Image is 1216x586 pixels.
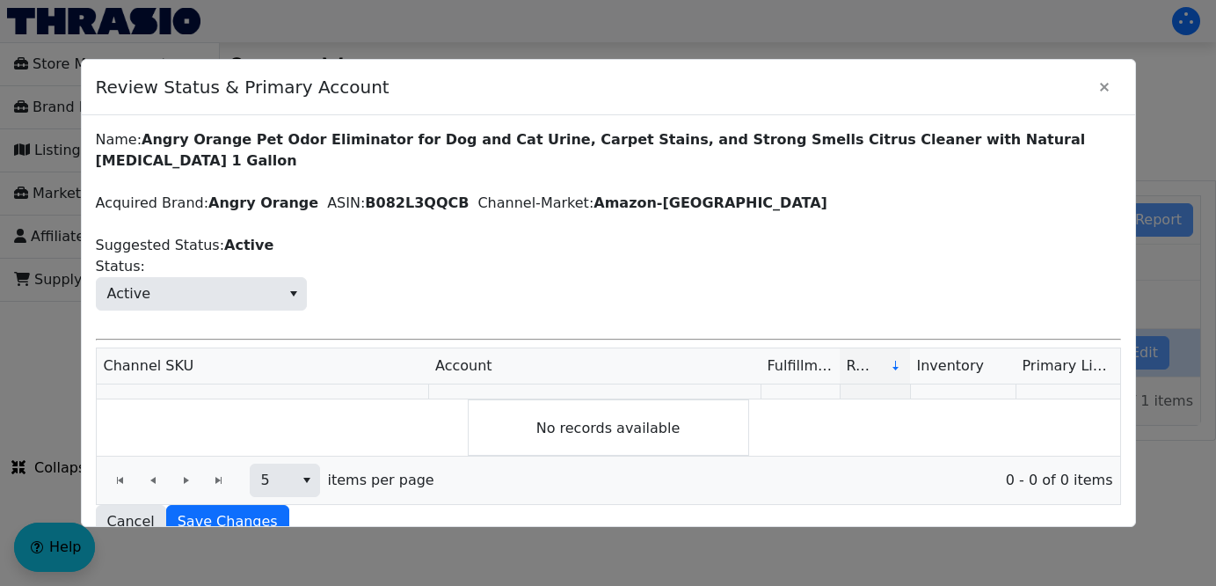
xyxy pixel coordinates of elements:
span: Save Changes [178,511,278,532]
span: Active [107,283,151,304]
span: Channel SKU [104,355,194,377]
span: Revenue [847,355,876,377]
span: Status: [96,256,145,277]
div: Page 1 of 0 [97,456,1120,504]
span: 5 [261,470,283,491]
label: Amazon-[GEOGRAPHIC_DATA] [593,194,827,211]
label: Angry Orange Pet Odor Eliminator for Dog and Cat Urine, Carpet Stains, and Strong Smells Citrus C... [96,131,1086,169]
span: Review Status & Primary Account [96,65,1088,109]
span: Fulfillment [768,355,833,377]
button: Save Changes [166,505,289,538]
span: Page size [250,464,320,497]
button: select [294,465,319,496]
span: items per page [328,470,434,491]
button: Close [1088,70,1121,104]
label: Active [224,237,273,253]
button: Cancel [96,505,166,538]
span: Status: [96,277,307,311]
button: select [280,278,306,310]
div: No records available [468,399,749,456]
span: Cancel [107,511,155,532]
span: 0 - 0 of 0 items [448,470,1113,491]
span: Primary Listing [1023,357,1128,374]
label: Angry Orange [208,194,318,211]
span: Account [435,355,492,377]
label: B082L3QQCB [365,194,469,211]
div: Name: Acquired Brand: ASIN: Channel-Market: Suggested Status: [96,129,1121,538]
span: Inventory [917,355,984,377]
